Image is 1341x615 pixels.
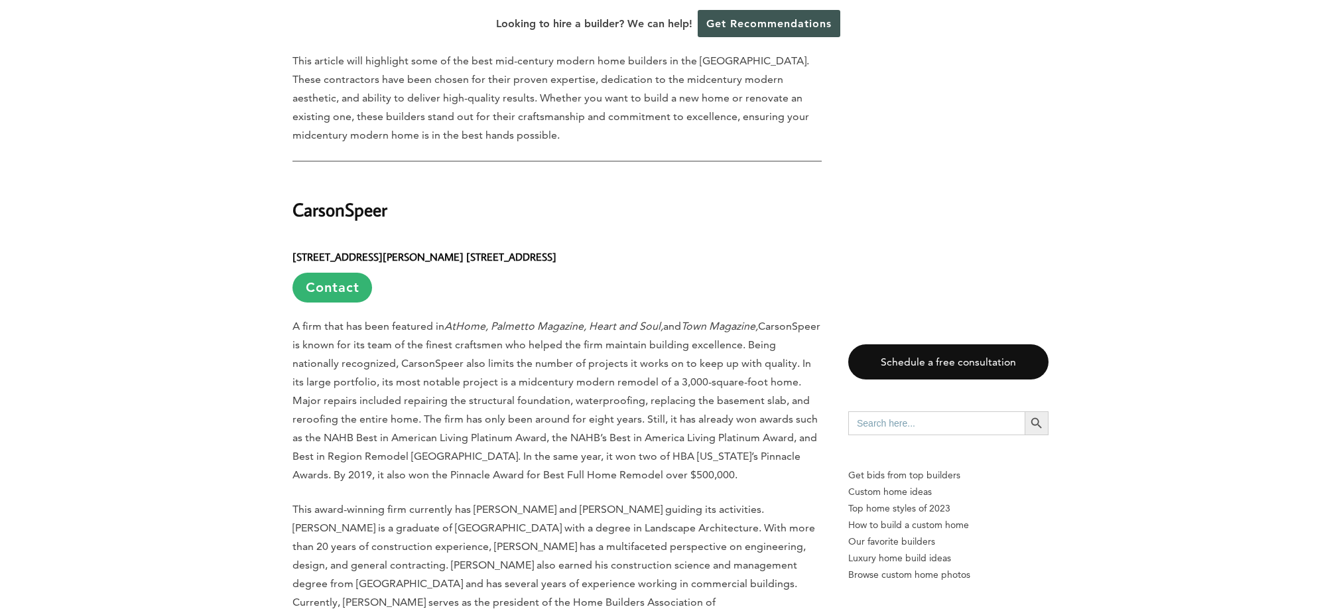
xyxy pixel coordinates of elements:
p: A firm that has been featured in and CarsonSpeer is known for its team of the finest craftsmen wh... [292,317,822,484]
input: Search here... [848,411,1025,435]
p: Get bids from top builders [848,467,1049,484]
a: Get Recommendations [698,10,840,37]
a: Custom home ideas [848,484,1049,500]
h6: [STREET_ADDRESS][PERSON_NAME] [STREET_ADDRESS] [292,238,822,303]
a: Luxury home build ideas [848,550,1049,567]
a: Our favorite builders [848,533,1049,550]
em: Town Magazine, [681,320,758,332]
a: Schedule a free consultation [848,344,1049,379]
a: Top home styles of 2023 [848,500,1049,517]
svg: Search [1029,416,1044,431]
a: Contact [292,273,372,303]
em: AtHome, Palmetto Magazine, Heart and Soul, [444,320,663,332]
p: This article will highlight some of the best mid-century modern home builders in the [GEOGRAPHIC_... [292,52,822,145]
h2: CarsonSpeer [292,178,822,224]
a: How to build a custom home [848,517,1049,533]
a: Browse custom home photos [848,567,1049,583]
